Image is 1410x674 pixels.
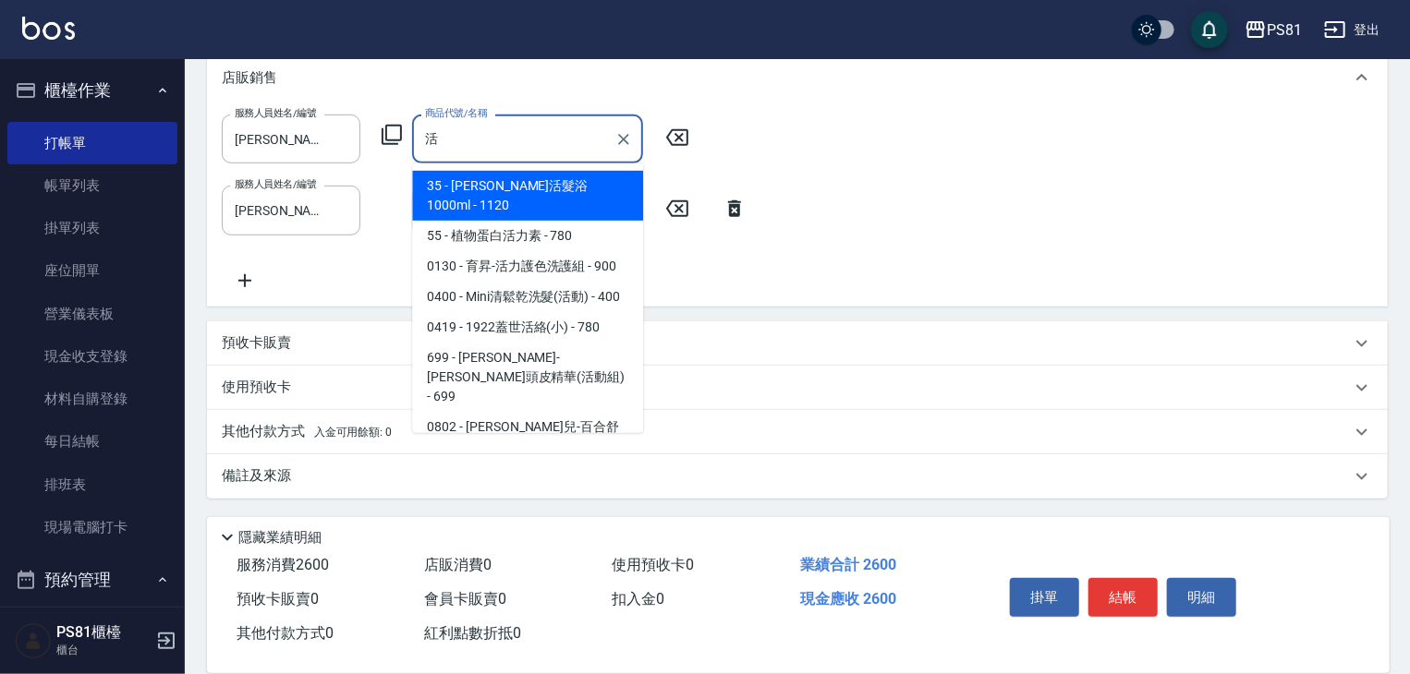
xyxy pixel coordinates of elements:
p: 店販銷售 [222,68,277,88]
span: 現金應收 2600 [800,590,896,608]
p: 使用預收卡 [222,378,291,397]
a: 排班表 [7,463,177,506]
button: PS81 [1237,11,1309,49]
label: 商品代號/名稱 [425,106,487,120]
span: 0802 - [PERSON_NAME]兒-百合舒活[PERSON_NAME]修護液 - 800 [412,412,643,462]
div: 店販銷售 [207,48,1388,107]
span: 業績合計 2600 [800,556,896,573]
img: Logo [22,17,75,40]
span: 0400 - Mini清鬆乾洗髮(活動) - 400 [412,282,643,312]
span: 扣入金 0 [613,590,665,608]
span: 35 - [PERSON_NAME]活髮浴1000ml - 1120 [412,171,643,221]
img: Person [15,622,52,659]
div: 預收卡販賣 [207,321,1388,366]
p: 其他付款方式 [222,422,392,442]
span: 店販消費 0 [424,556,492,573]
a: 打帳單 [7,122,177,164]
a: 現場電腦打卡 [7,506,177,548]
span: 入金可用餘額: 0 [314,426,393,439]
div: PS81 [1267,18,1302,42]
div: 使用預收卡 [207,366,1388,410]
a: 掛單列表 [7,207,177,249]
a: 帳單列表 [7,164,177,207]
span: 699 - [PERSON_NAME]-[PERSON_NAME]頭皮精華(活動組) - 699 [412,343,643,412]
span: 預收卡販賣 0 [237,590,319,608]
button: 結帳 [1088,578,1158,617]
button: Clear [611,126,637,152]
button: 登出 [1317,13,1388,47]
span: 使用預收卡 0 [613,556,695,573]
button: 掛單 [1010,578,1079,617]
span: 紅利點數折抵 0 [424,624,521,642]
span: 0130 - 育昇-活力護色洗護組 - 900 [412,251,643,282]
a: 現金收支登錄 [7,335,177,378]
button: save [1191,11,1228,48]
span: 會員卡販賣 0 [424,590,506,608]
button: 預約管理 [7,556,177,604]
span: 55 - 植物蛋白活力素 - 780 [412,221,643,251]
span: 其他付款方式 0 [237,624,334,642]
p: 備註及來源 [222,466,291,486]
p: 隱藏業績明細 [238,528,322,548]
span: 服務消費 2600 [237,556,329,573]
a: 每日結帳 [7,420,177,463]
p: 櫃台 [56,642,151,658]
div: 其他付款方式入金可用餘額: 0 [207,410,1388,454]
div: 備註及來源 [207,454,1388,499]
button: 櫃檯作業 [7,66,177,114]
span: 0419 - 1922蓋世活絡(小) - 780 [412,312,643,343]
h5: PS81櫃檯 [56,623,151,642]
label: 服務人員姓名/編號 [235,177,316,191]
a: 營業儀表板 [7,293,177,335]
a: 材料自購登錄 [7,378,177,420]
label: 服務人員姓名/編號 [235,106,316,120]
a: 座位開單 [7,249,177,292]
p: 預收卡販賣 [222,333,291,353]
button: 明細 [1167,578,1236,617]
